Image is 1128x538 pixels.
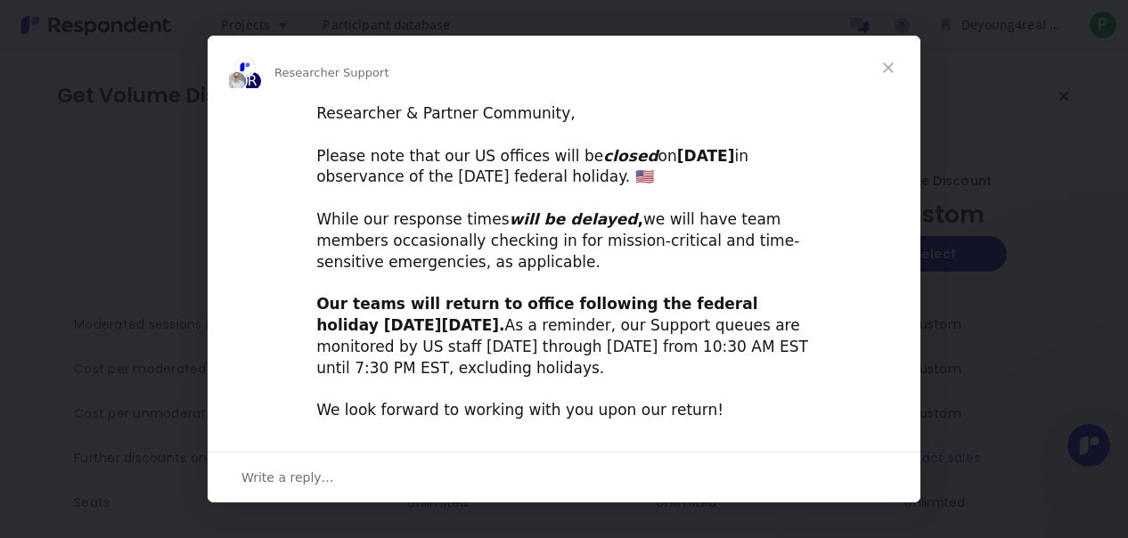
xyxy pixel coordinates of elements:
[510,210,638,228] i: will be delayed
[856,36,920,100] span: Close
[226,70,248,92] img: Justin avatar
[316,103,812,421] div: Researcher & Partner Community, ​ Please note that our US offices will be on in observance of the...
[274,66,389,79] span: Researcher Support
[316,295,757,334] b: Our teams will return to office following the federal holiday [DATE][DATE].
[241,466,334,489] span: Write a reply…
[208,452,920,502] div: Open conversation and reply
[316,436,812,500] div: Warmest regards, Respondent Support
[241,70,263,92] div: R
[677,147,735,165] b: [DATE]
[234,56,256,77] img: Melissa avatar
[603,147,658,165] i: closed
[510,210,643,228] b: ,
